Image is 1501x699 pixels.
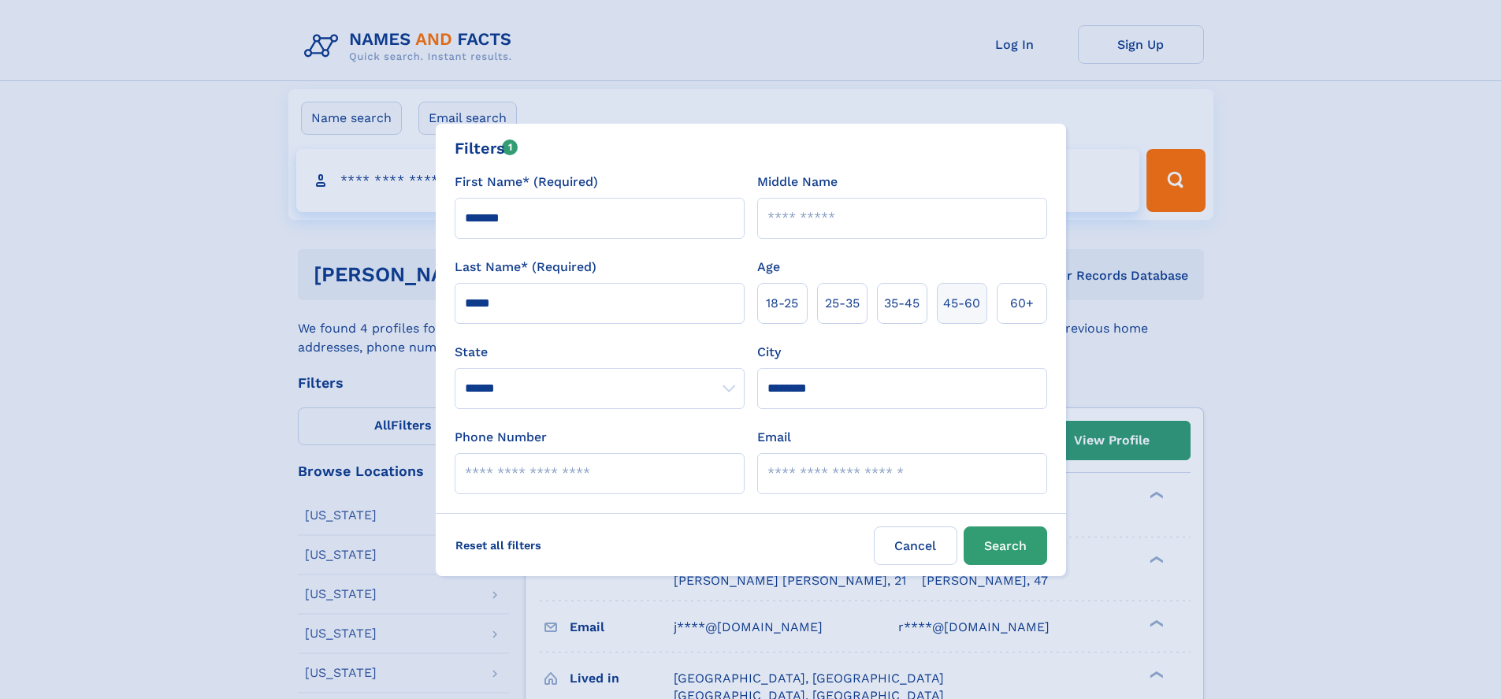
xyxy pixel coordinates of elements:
label: Last Name* (Required) [455,258,596,277]
label: City [757,343,781,362]
label: Cancel [874,526,957,565]
label: Email [757,428,791,447]
span: 25‑35 [825,294,860,313]
label: State [455,343,745,362]
label: Phone Number [455,428,547,447]
span: 45‑60 [943,294,980,313]
label: Middle Name [757,173,838,191]
label: Reset all filters [445,526,552,564]
button: Search [964,526,1047,565]
span: 60+ [1010,294,1034,313]
label: First Name* (Required) [455,173,598,191]
label: Age [757,258,780,277]
span: 35‑45 [884,294,920,313]
div: Filters [455,136,518,160]
span: 18‑25 [766,294,798,313]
